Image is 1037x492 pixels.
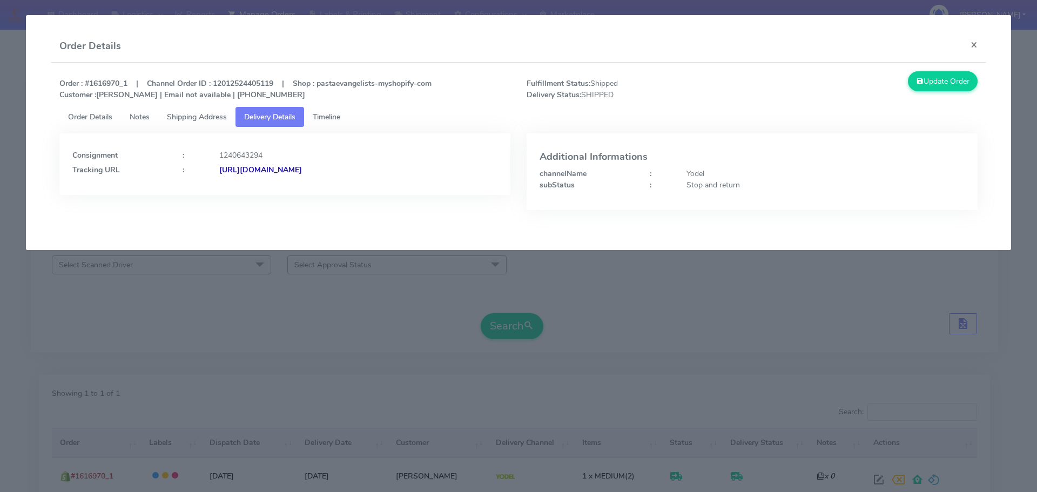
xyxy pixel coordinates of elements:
ul: Tabs [59,107,978,127]
strong: [URL][DOMAIN_NAME] [219,165,302,175]
span: Timeline [313,112,340,122]
button: Close [962,30,986,59]
h4: Order Details [59,39,121,53]
div: Yodel [678,168,973,179]
span: Shipping Address [167,112,227,122]
strong: Order : #1616970_1 | Channel Order ID : 12012524405119 | Shop : pastaevangelists-myshopify-com [P... [59,78,432,100]
strong: Consignment [72,150,118,160]
strong: : [650,169,651,179]
strong: : [650,180,651,190]
span: Shipped SHIPPED [518,78,752,100]
strong: Customer : [59,90,96,100]
div: Stop and return [678,179,973,191]
span: Delivery Details [244,112,295,122]
div: 1240643294 [211,150,506,161]
strong: channelName [540,169,587,179]
strong: : [183,165,184,175]
span: Order Details [68,112,112,122]
strong: : [183,150,184,160]
strong: Fulfillment Status: [527,78,590,89]
strong: Tracking URL [72,165,120,175]
span: Notes [130,112,150,122]
h4: Additional Informations [540,152,965,163]
strong: Delivery Status: [527,90,581,100]
button: Update Order [908,71,978,91]
strong: subStatus [540,180,575,190]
